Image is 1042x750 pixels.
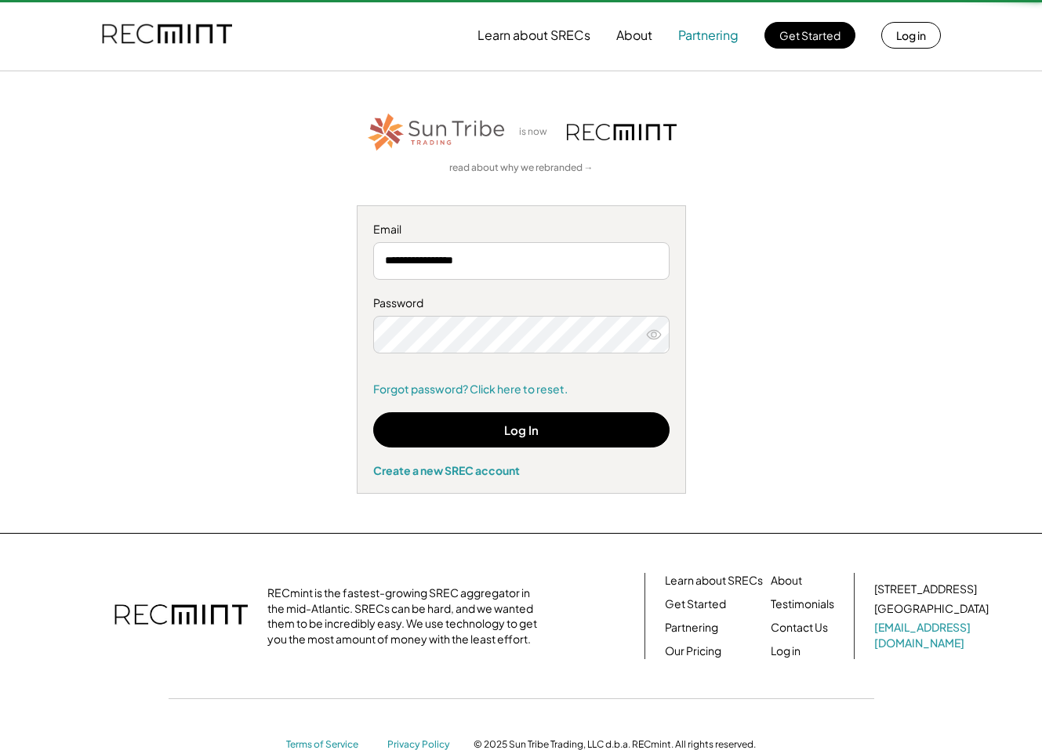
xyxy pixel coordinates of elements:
a: read about why we rebranded → [449,161,594,175]
a: Contact Us [771,620,828,636]
img: recmint-logotype%403x.png [102,9,232,62]
div: [STREET_ADDRESS] [874,582,977,597]
a: Forgot password? Click here to reset. [373,382,670,397]
button: Partnering [678,20,739,51]
button: About [616,20,652,51]
div: RECmint is the fastest-growing SREC aggregator in the mid-Atlantic. SRECs can be hard, and we wan... [267,585,546,647]
img: STT_Horizontal_Logo%2B-%2BColor.png [366,111,507,154]
img: recmint-logotype%403x.png [114,589,248,643]
a: Log in [771,643,801,659]
button: Log In [373,412,670,447]
div: Email [373,222,670,237]
button: Learn about SRECs [477,20,590,51]
a: About [771,573,802,589]
a: Get Started [665,596,726,612]
div: [GEOGRAPHIC_DATA] [874,601,989,617]
div: Create a new SREC account [373,463,670,477]
div: Password [373,295,670,311]
a: Our Pricing [665,643,721,659]
button: Log in [881,22,941,49]
button: Get Started [764,22,855,49]
a: [EMAIL_ADDRESS][DOMAIN_NAME] [874,620,992,650]
a: Testimonials [771,596,834,612]
a: Partnering [665,620,718,636]
a: Learn about SRECs [665,573,763,589]
img: recmint-logotype%403x.png [567,124,677,140]
div: is now [515,125,559,139]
